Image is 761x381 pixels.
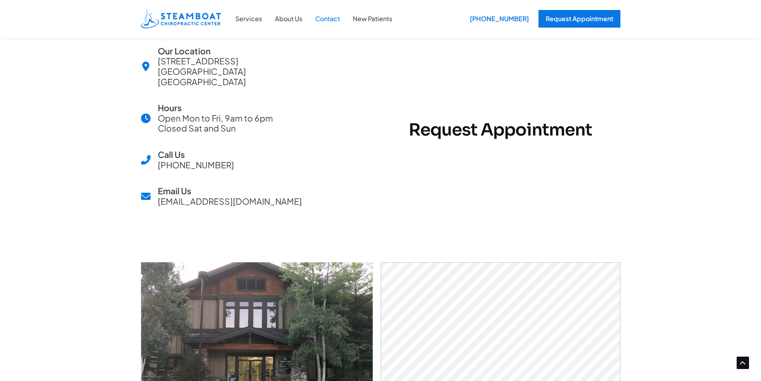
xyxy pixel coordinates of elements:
[158,103,273,134] span: Open Mon to Fri, 9am to 6pm Closed Sat and Sun
[464,10,534,28] div: [PHONE_NUMBER]
[409,120,620,140] h2: Request Appointment
[538,10,620,28] a: Request Appointment
[346,14,399,24] a: New Patients
[268,14,309,24] a: About Us
[158,150,234,170] span: [PHONE_NUMBER]
[464,10,531,28] a: [PHONE_NUMBER]
[158,186,302,206] span: [EMAIL_ADDRESS][DOMAIN_NAME]
[229,9,399,28] nav: Site Navigation
[229,14,268,24] a: Services
[141,9,221,28] img: Steamboat Chiropractic Center
[158,102,182,113] strong: Hours
[309,14,346,24] a: Contact
[158,46,246,87] span: [STREET_ADDRESS] [GEOGRAPHIC_DATA] [GEOGRAPHIC_DATA]
[158,186,191,196] strong: Email Us
[158,149,185,160] strong: Call Us
[158,46,211,56] strong: Our Location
